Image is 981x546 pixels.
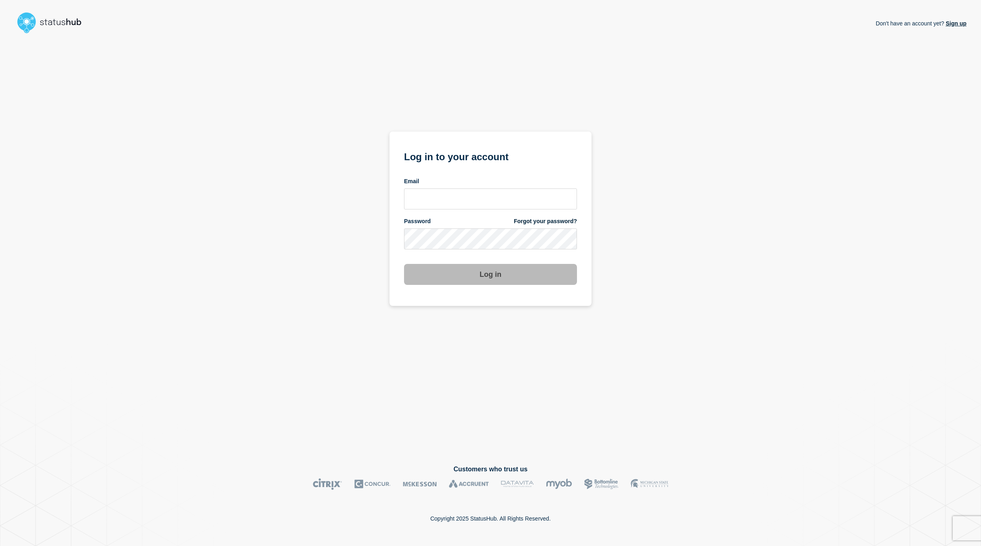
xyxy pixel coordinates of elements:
[313,478,342,490] img: Citrix logo
[404,178,419,185] span: Email
[15,466,966,473] h2: Customers who trust us
[404,188,577,209] input: email input
[354,478,391,490] img: Concur logo
[584,478,619,490] img: Bottomline logo
[404,264,577,285] button: Log in
[876,14,966,33] p: Don't have an account yet?
[404,228,577,249] input: password input
[404,149,577,163] h1: Log in to your account
[944,20,966,27] a: Sign up
[404,218,431,225] span: Password
[430,515,551,522] p: Copyright 2025 StatusHub. All Rights Reserved.
[403,478,437,490] img: McKesson logo
[514,218,577,225] a: Forgot your password?
[631,478,668,490] img: MSU logo
[546,478,572,490] img: myob logo
[15,10,91,36] img: StatusHub logo
[449,478,489,490] img: Accruent logo
[501,478,534,490] img: DataVita logo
